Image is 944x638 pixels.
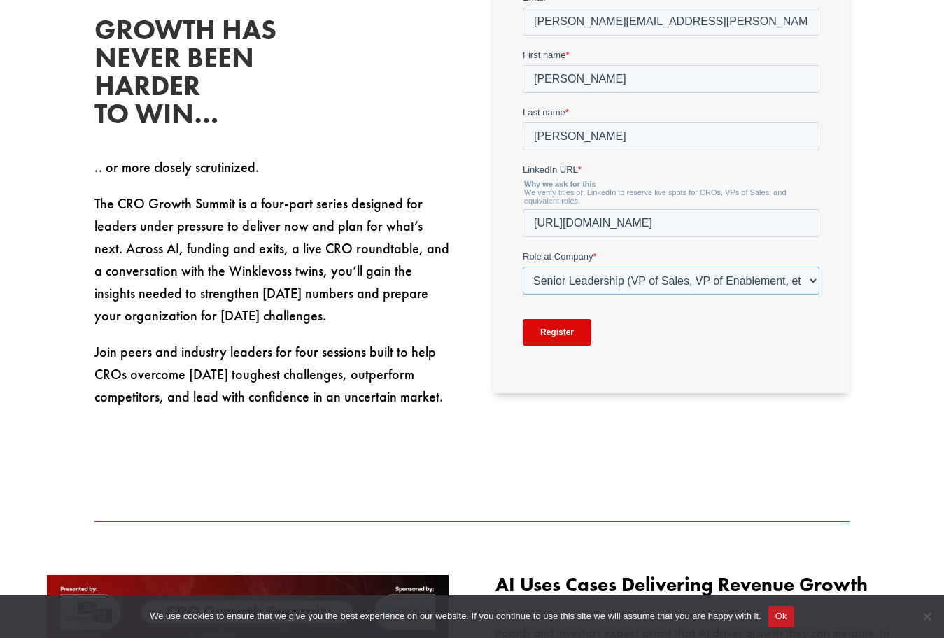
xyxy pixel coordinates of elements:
[768,606,794,627] button: Ok
[94,343,443,406] span: Join peers and industry leaders for four sessions built to help CROs overcome [DATE] toughest cha...
[150,609,761,623] span: We use cookies to ensure that we give you the best experience on our website. If you continue to ...
[920,609,934,623] span: No
[94,158,259,176] span: .. or more closely scrutinized.
[94,194,449,325] span: The CRO Growth Summit is a four-part series designed for leaders under pressure to deliver now an...
[94,16,304,135] h2: Growth has never been harder to win…
[495,572,868,597] span: AI Uses Cases Delivering Revenue Growth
